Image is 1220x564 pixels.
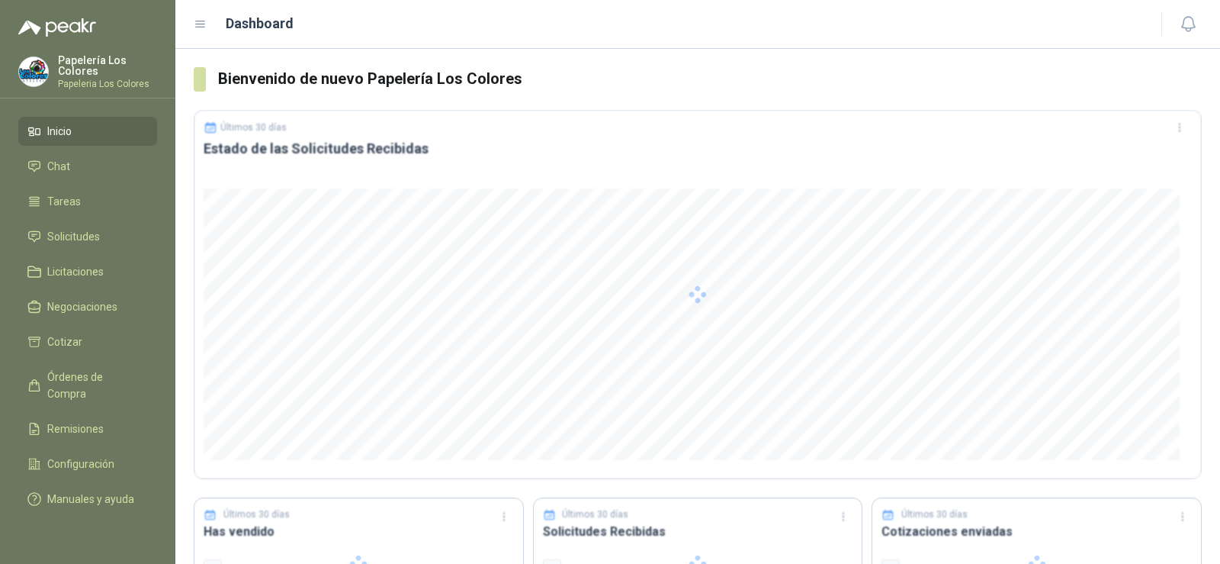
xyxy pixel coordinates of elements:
[18,327,157,356] a: Cotizar
[47,158,70,175] span: Chat
[18,450,157,479] a: Configuración
[47,228,100,245] span: Solicitudes
[47,123,72,140] span: Inicio
[18,117,157,146] a: Inicio
[18,222,157,251] a: Solicitudes
[47,421,104,437] span: Remisiones
[18,257,157,286] a: Licitaciones
[47,193,81,210] span: Tareas
[18,485,157,514] a: Manuales y ayuda
[47,298,117,315] span: Negociaciones
[218,67,1202,91] h3: Bienvenido de nuevo Papelería Los Colores
[47,491,134,508] span: Manuales y ayuda
[18,152,157,181] a: Chat
[18,292,157,321] a: Negociaciones
[58,55,157,76] p: Papelería Los Colores
[226,13,294,34] h1: Dashboard
[18,18,96,37] img: Logo peakr
[47,334,82,350] span: Cotizar
[47,263,104,280] span: Licitaciones
[47,456,114,472] span: Configuración
[18,187,157,216] a: Tareas
[19,57,48,86] img: Company Logo
[18,363,157,408] a: Órdenes de Compra
[47,369,143,402] span: Órdenes de Compra
[58,79,157,89] p: Papeleria Los Colores
[18,414,157,443] a: Remisiones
